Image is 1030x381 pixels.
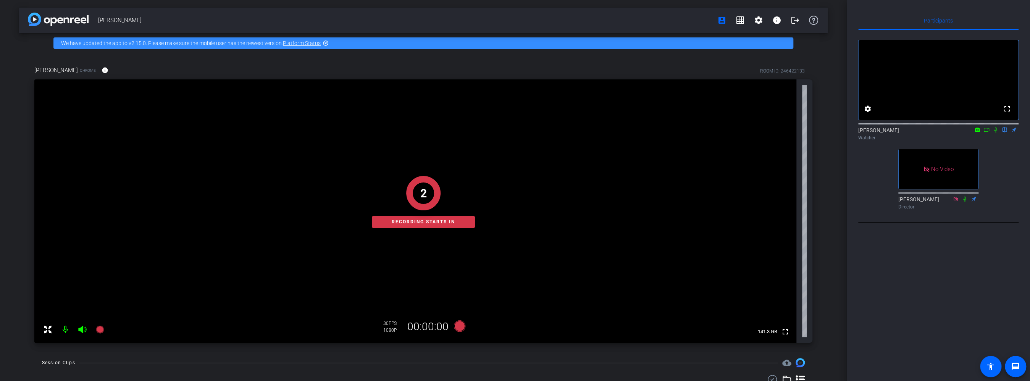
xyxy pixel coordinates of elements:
[42,359,75,366] div: Session Clips
[772,16,781,25] mat-icon: info
[736,16,745,25] mat-icon: grid_on
[1011,362,1020,371] mat-icon: message
[924,18,953,23] span: Participants
[53,37,793,49] div: We have updated the app to v2.15.0. Please make sure the mobile user has the newest version.
[863,104,872,113] mat-icon: settings
[782,358,791,367] mat-icon: cloud_upload
[782,358,791,367] span: Destinations for your clips
[754,16,763,25] mat-icon: settings
[1003,104,1012,113] mat-icon: fullscreen
[858,126,1019,141] div: [PERSON_NAME]
[372,216,475,228] div: Recording starts in
[1000,126,1009,133] mat-icon: flip
[791,16,800,25] mat-icon: logout
[898,195,978,210] div: [PERSON_NAME]
[858,134,1019,141] div: Watcher
[98,13,713,28] span: [PERSON_NAME]
[28,13,89,26] img: app-logo
[931,166,954,173] span: No Video
[986,362,995,371] mat-icon: accessibility
[283,40,321,46] a: Platform Status
[717,16,726,25] mat-icon: account_box
[420,185,427,202] div: 2
[898,203,978,210] div: Director
[796,358,805,367] img: Session clips
[323,40,329,46] mat-icon: highlight_off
